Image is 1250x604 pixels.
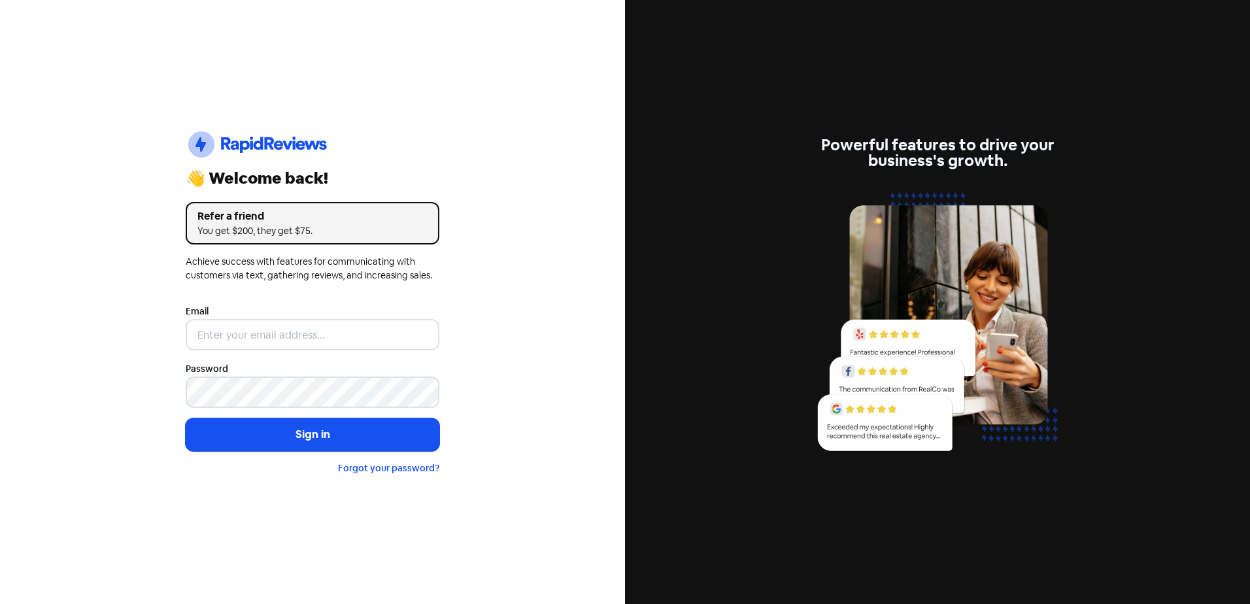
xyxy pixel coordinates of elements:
[186,362,228,376] label: Password
[338,462,439,474] a: Forgot your password?
[186,255,439,282] div: Achieve success with features for communicating with customers via text, gathering reviews, and i...
[197,224,428,238] div: You get $200, they get $75.
[186,418,439,451] button: Sign in
[811,137,1064,169] div: Powerful features to drive your business's growth.
[186,319,439,350] input: Enter your email address...
[811,184,1064,466] img: reviews
[186,305,209,318] label: Email
[197,209,428,224] div: Refer a friend
[186,171,439,186] div: 👋 Welcome back!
